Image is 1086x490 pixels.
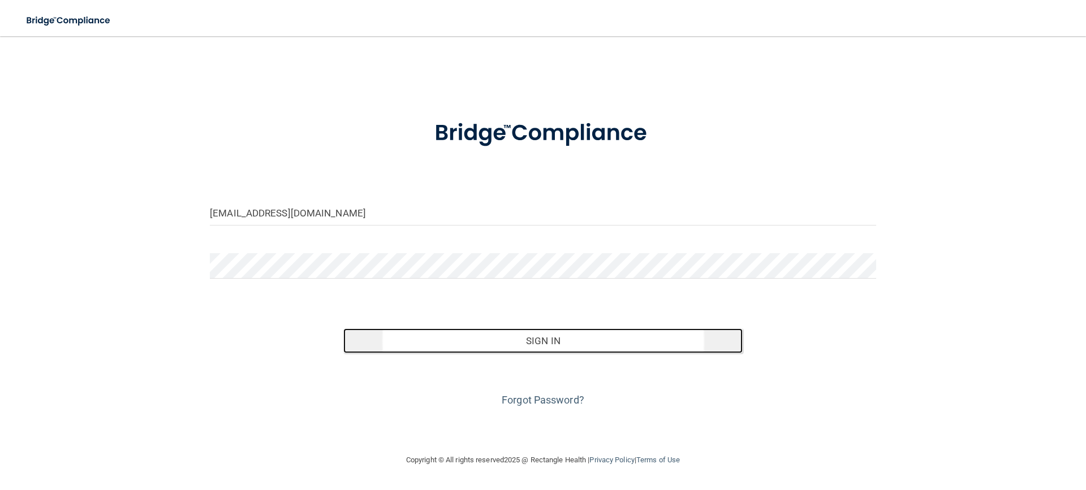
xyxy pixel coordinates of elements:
[210,200,876,226] input: Email
[343,328,743,353] button: Sign In
[337,442,749,478] div: Copyright © All rights reserved 2025 @ Rectangle Health | |
[636,456,680,464] a: Terms of Use
[589,456,634,464] a: Privacy Policy
[17,9,121,32] img: bridge_compliance_login_screen.278c3ca4.svg
[502,394,584,406] a: Forgot Password?
[411,104,675,163] img: bridge_compliance_login_screen.278c3ca4.svg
